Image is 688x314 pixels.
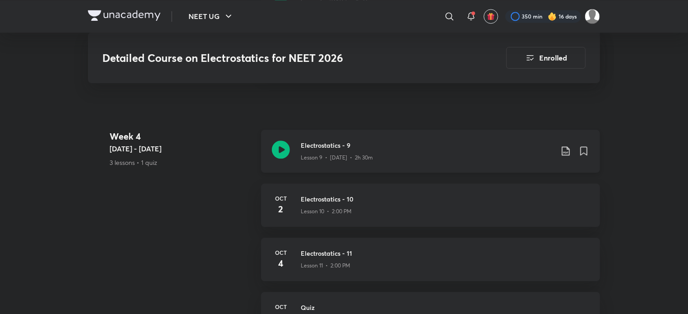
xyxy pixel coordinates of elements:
[88,10,161,23] a: Company Logo
[261,183,600,238] a: Oct2Electrostatics - 10Lesson 10 • 2:00 PM
[548,12,557,21] img: streak
[301,248,589,258] h3: Electrostatics - 11
[484,9,498,23] button: avatar
[487,12,495,20] img: avatar
[585,9,600,24] img: surabhi
[301,141,553,150] h3: Electrostatics - 9
[301,262,350,270] p: Lesson 11 • 2:00 PM
[506,47,586,69] button: Enrolled
[272,194,290,202] h6: Oct
[102,52,455,65] h3: Detailed Course on Electrostatics for NEET 2026
[301,154,373,162] p: Lesson 9 • [DATE] • 2h 30m
[88,10,161,21] img: Company Logo
[110,158,254,167] p: 3 lessons • 1 quiz
[110,143,254,154] h5: [DATE] - [DATE]
[261,238,600,292] a: Oct4Electrostatics - 11Lesson 11 • 2:00 PM
[272,248,290,257] h6: Oct
[272,257,290,270] h4: 4
[272,303,290,311] h6: Oct
[301,194,589,204] h3: Electrostatics - 10
[183,7,239,25] button: NEET UG
[301,207,352,216] p: Lesson 10 • 2:00 PM
[272,202,290,216] h4: 2
[301,303,589,312] h3: Quiz
[110,130,254,143] h4: Week 4
[261,130,600,183] a: Electrostatics - 9Lesson 9 • [DATE] • 2h 30m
